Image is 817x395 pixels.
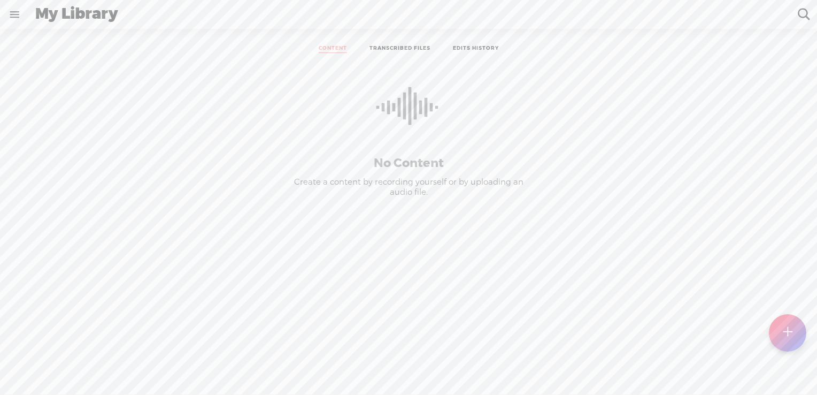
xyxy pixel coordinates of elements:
[286,156,531,171] p: No Content
[319,45,347,53] a: CONTENT
[453,45,499,53] a: EDITS HISTORY
[28,1,790,28] div: My Library
[369,45,430,53] a: TRANSCRIBED FILES
[291,177,526,198] div: Create a content by recording yourself or by uploading an audio file.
